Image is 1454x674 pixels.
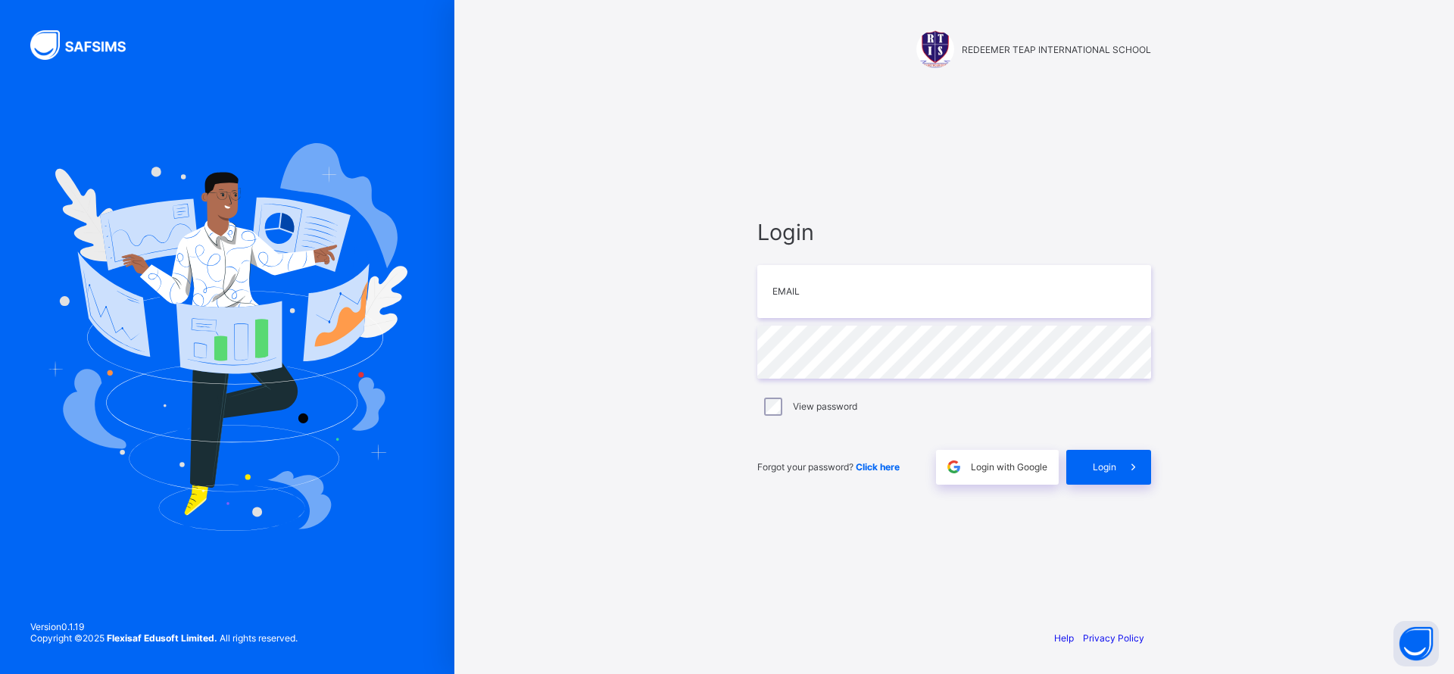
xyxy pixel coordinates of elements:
a: Click here [856,461,900,473]
strong: Flexisaf Edusoft Limited. [107,632,217,644]
span: Forgot your password? [757,461,900,473]
img: google.396cfc9801f0270233282035f929180a.svg [945,458,963,476]
a: Privacy Policy [1083,632,1144,644]
span: Login [1093,461,1116,473]
span: Copyright © 2025 All rights reserved. [30,632,298,644]
label: View password [793,401,857,412]
img: Hero Image [47,143,407,531]
span: Version 0.1.19 [30,621,298,632]
button: Open asap [1393,621,1439,666]
span: Login with Google [971,461,1047,473]
span: Login [757,219,1151,245]
a: Help [1054,632,1074,644]
img: SAFSIMS Logo [30,30,144,60]
span: REDEEMER TEAP INTERNATIONAL SCHOOL [962,44,1151,55]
